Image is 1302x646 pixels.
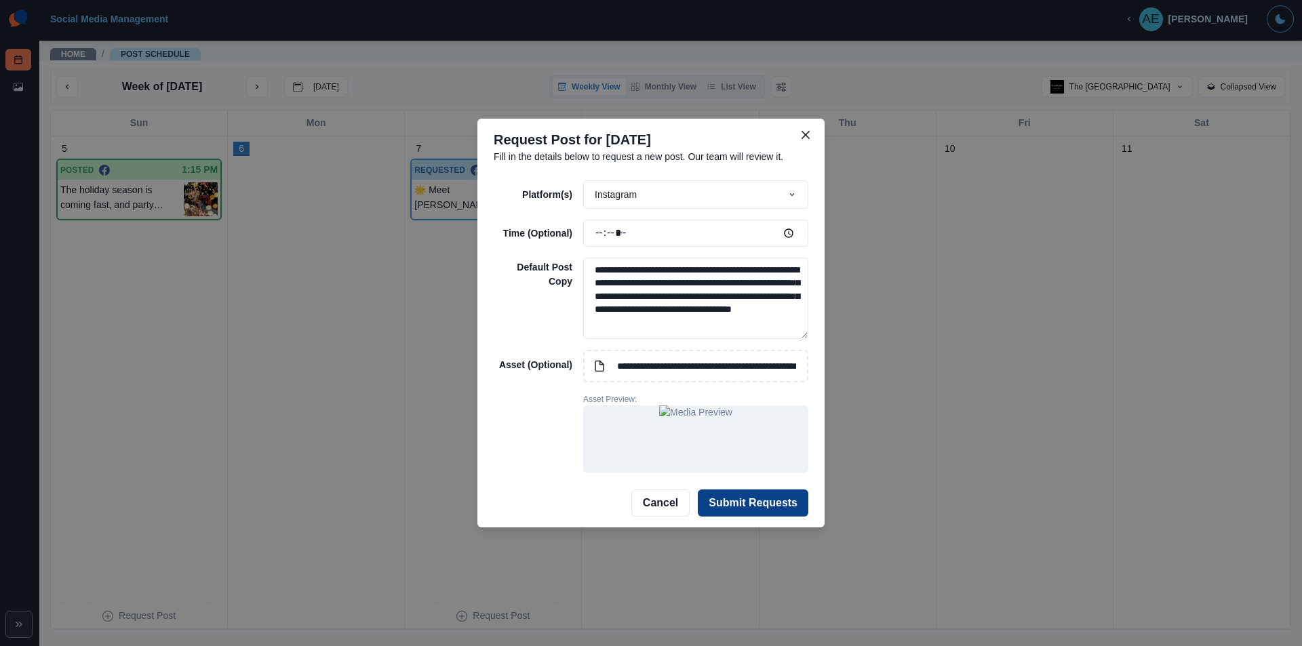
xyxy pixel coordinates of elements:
button: Submit Requests [698,489,808,517]
p: Asset (Optional) [494,358,572,372]
p: Default Post Copy [494,260,572,289]
button: Cancel [631,489,690,517]
p: Request Post for [DATE] [494,129,808,150]
img: Media Preview [659,405,732,473]
p: Fill in the details below to request a new post. Our team will review it. [494,150,808,164]
p: Time (Optional) [494,226,572,241]
p: Asset Preview: [583,393,808,405]
p: Platform(s) [494,188,572,202]
button: Close [795,124,816,146]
